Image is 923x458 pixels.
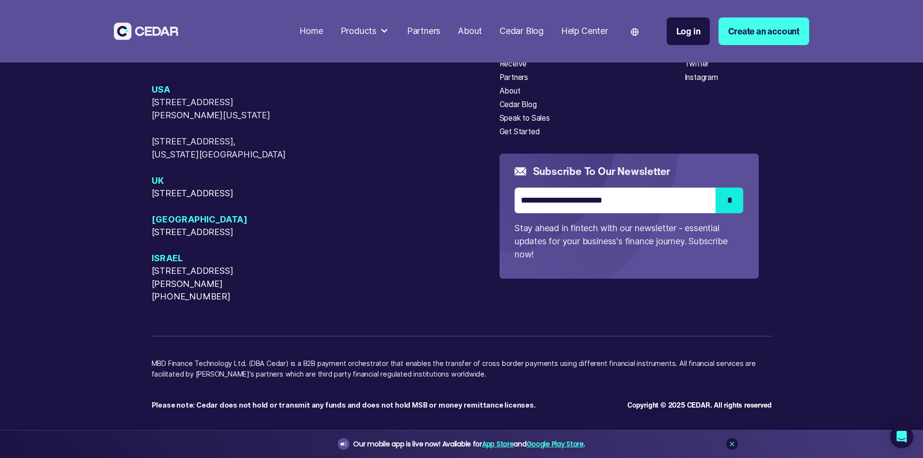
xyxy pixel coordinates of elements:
span: [STREET_ADDRESS] [152,187,287,200]
a: Instagram [685,72,718,83]
div: Help Center [561,25,608,38]
div: Products [341,25,376,38]
a: Cedar Blog [495,20,548,43]
a: Log in [667,17,710,45]
a: Receive [500,58,527,70]
div: Copyright © 2025 CEDAR. All rights reserved [627,400,772,411]
div: Open Intercom Messenger [890,425,913,448]
a: Partners [500,72,528,83]
a: Home [295,20,328,43]
h5: Subscribe to our newsletter [533,164,671,178]
img: world icon [631,28,639,36]
a: Help Center [557,20,612,43]
strong: Please note: Cedar does not hold or transmit any funds and does not hold MSB or money remittance ... [152,401,536,409]
span: [STREET_ADDRESS][PERSON_NAME][PHONE_NUMBER] [152,265,287,303]
div: Home [299,25,323,38]
a: About [454,20,486,43]
p: MBD Finance Technology Ltd. (DBA Cedar) is a B2B payment orchestrator that enables the transfer o... [152,358,772,390]
a: Get Started [500,126,540,138]
div: Our mobile app is live now! Available for and . [353,438,585,450]
div: Products [336,20,394,42]
div: Cedar Blog [500,25,544,38]
a: Create an account [719,17,809,45]
div: Partners [407,25,440,38]
a: About [500,85,520,97]
a: Google Play Store [527,439,584,449]
span: [STREET_ADDRESS][PERSON_NAME][US_STATE] [152,96,287,122]
a: Speak to Sales [500,112,550,124]
a: App Store [482,439,514,449]
form: Email Form [515,164,743,261]
span: [GEOGRAPHIC_DATA] [152,213,287,226]
span: Israel [152,252,287,265]
img: announcement [340,440,347,448]
div: Log in [676,25,701,38]
div: About [458,25,482,38]
span: [STREET_ADDRESS] [152,226,287,239]
span: [STREET_ADDRESS], [US_STATE][GEOGRAPHIC_DATA] [152,135,287,161]
a: Twitter [685,58,709,70]
span: UK [152,174,287,188]
span: USA [152,83,287,96]
a: Partners [403,20,445,43]
p: Stay ahead in fintech with our newsletter - essential updates for your business's finance journey... [515,222,743,261]
p: ‍ [152,390,627,411]
a: Cedar Blog [500,99,537,111]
